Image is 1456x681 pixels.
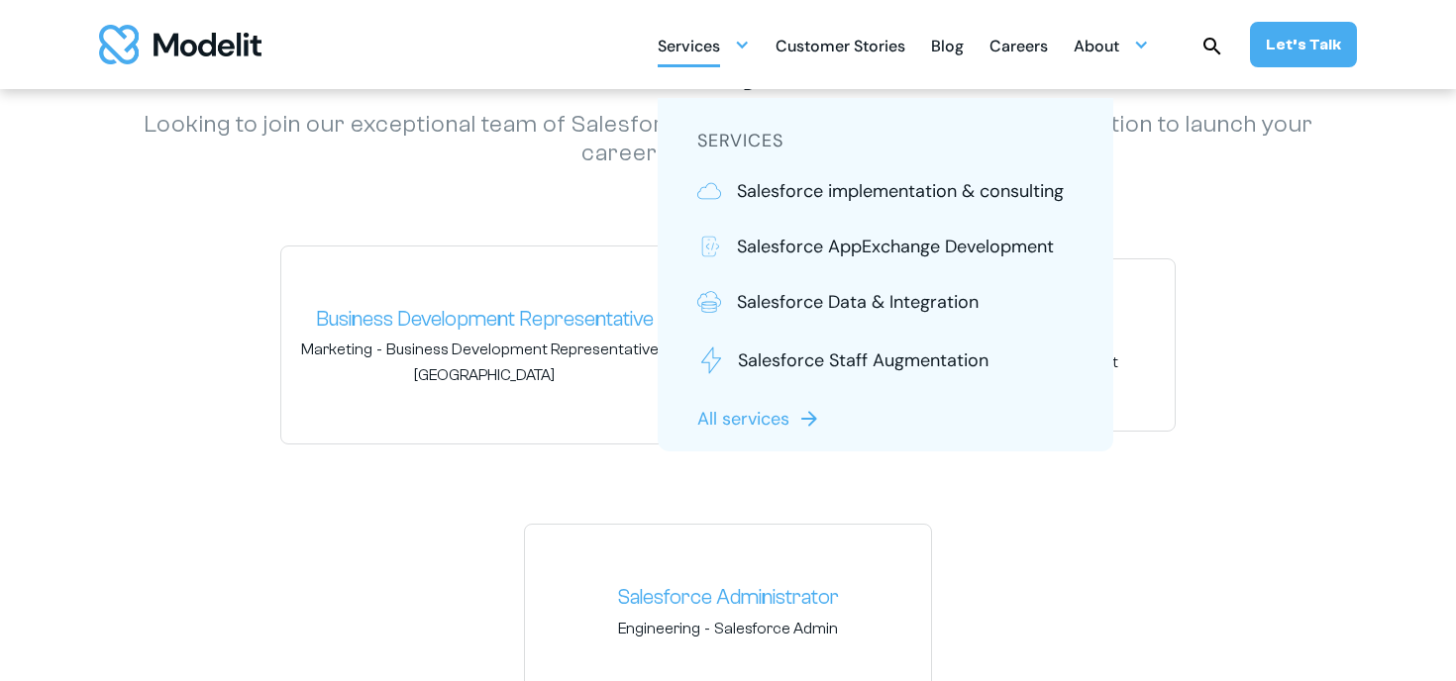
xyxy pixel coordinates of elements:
p: Salesforce implementation & consulting [737,178,1064,204]
a: Careers [989,26,1048,64]
h5: SERVICES [697,128,1074,154]
a: Salesforce Administrator [541,582,915,614]
p: Looking to join our exceptional team of Salesforce specialists? Discover the perfect position to ... [114,111,1342,168]
span: Business Development Representative [386,339,659,360]
a: Blog [931,26,964,64]
div: Customer Stories [776,29,905,67]
div: About [1074,29,1119,67]
nav: Services [658,98,1113,451]
a: Salesforce AppExchange Development [697,234,1074,259]
span: Marketing [301,339,372,360]
div: Careers [989,29,1048,67]
a: Salesforce implementation & consulting [697,178,1074,204]
span: Salesforce Admin [714,618,838,639]
a: home [99,25,261,64]
a: Business Development Representative [297,304,672,336]
img: modelit logo [99,25,261,64]
p: Salesforce AppExchange Development [737,234,1054,259]
span: [GEOGRAPHIC_DATA] [414,364,555,386]
p: All services [697,406,789,432]
span: - [541,618,915,639]
div: Services [658,29,720,67]
p: Salesforce Data & Integration [737,289,979,315]
img: arrow [797,407,821,431]
a: Salesforce Staff Augmentation [697,344,1074,376]
p: Salesforce Staff Augmentation [738,347,988,373]
a: Salesforce Data & Integration [697,289,1074,315]
a: Customer Stories [776,26,905,64]
a: All services [697,406,825,432]
div: Blog [931,29,964,67]
a: Let’s Talk [1250,22,1357,67]
span: - - [297,339,672,386]
div: About [1074,26,1149,64]
span: Engineering [618,618,700,639]
div: Let’s Talk [1266,34,1341,55]
div: Services [658,26,750,64]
